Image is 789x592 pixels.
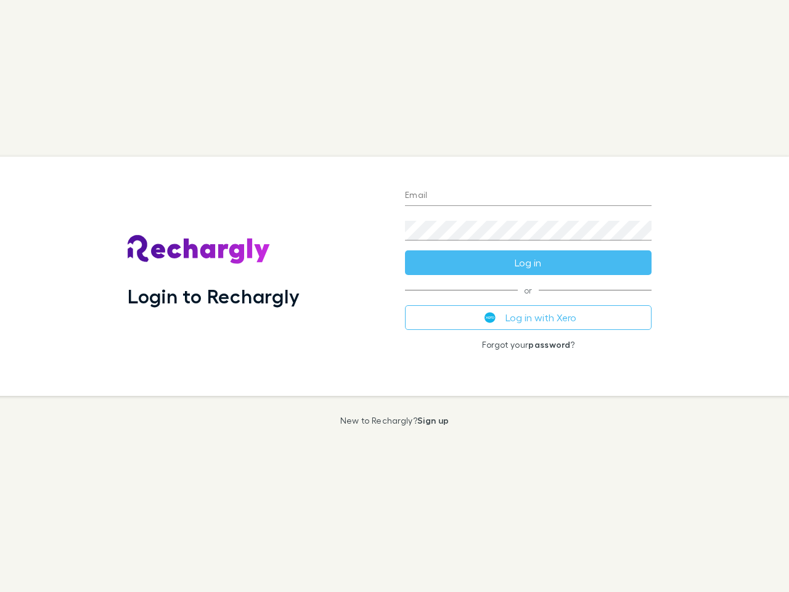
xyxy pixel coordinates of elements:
a: password [528,339,570,350]
p: New to Rechargly? [340,416,449,425]
img: Xero's logo [484,312,496,323]
p: Forgot your ? [405,340,652,350]
button: Log in with Xero [405,305,652,330]
h1: Login to Rechargly [128,284,300,308]
button: Log in [405,250,652,275]
img: Rechargly's Logo [128,235,271,265]
a: Sign up [417,415,449,425]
